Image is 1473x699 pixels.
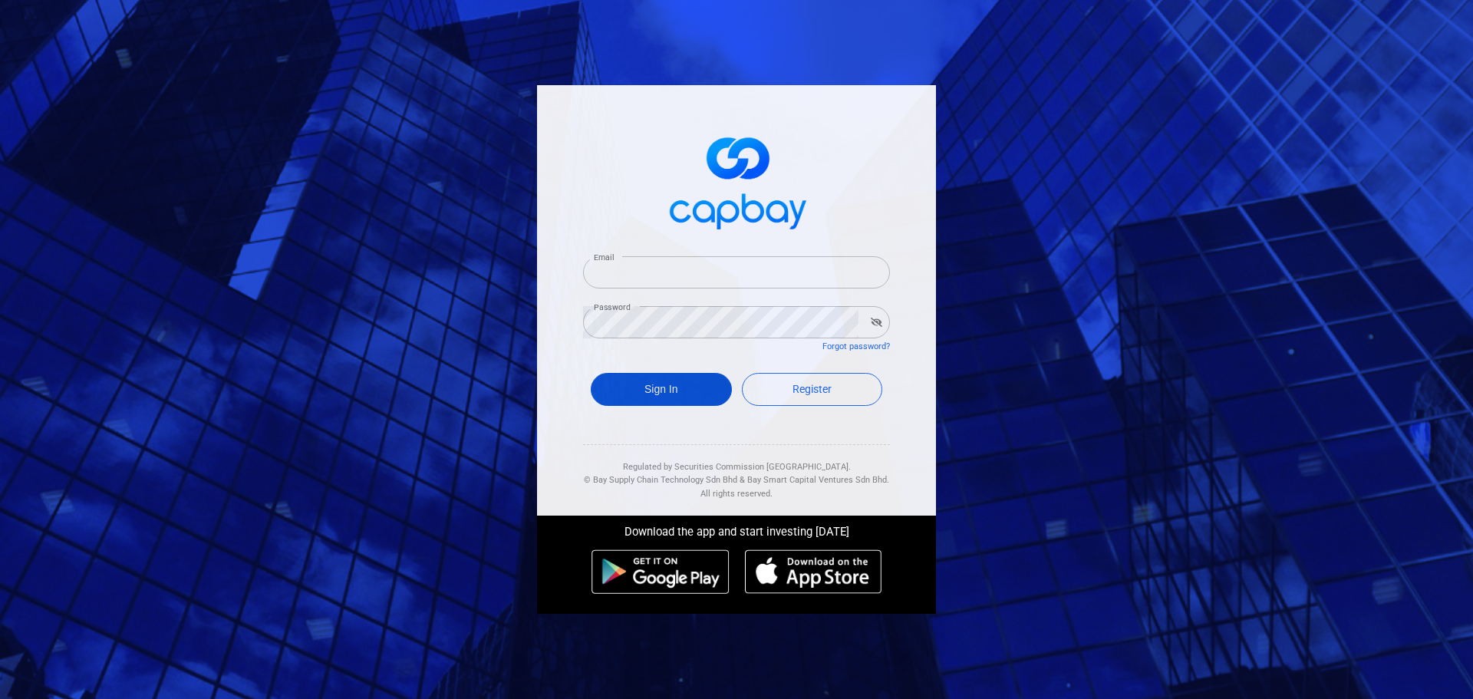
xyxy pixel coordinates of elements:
img: android [592,549,730,594]
a: Register [742,373,883,406]
span: Register [793,383,832,395]
label: Email [594,252,614,263]
span: © Bay Supply Chain Technology Sdn Bhd [584,475,737,485]
span: Bay Smart Capital Ventures Sdn Bhd. [747,475,889,485]
img: logo [660,124,813,238]
label: Password [594,302,631,313]
img: ios [745,549,881,594]
div: Regulated by Securities Commission [GEOGRAPHIC_DATA]. & All rights reserved. [583,445,890,501]
div: Download the app and start investing [DATE] [526,516,947,542]
button: Sign In [591,373,732,406]
a: Forgot password? [822,341,890,351]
